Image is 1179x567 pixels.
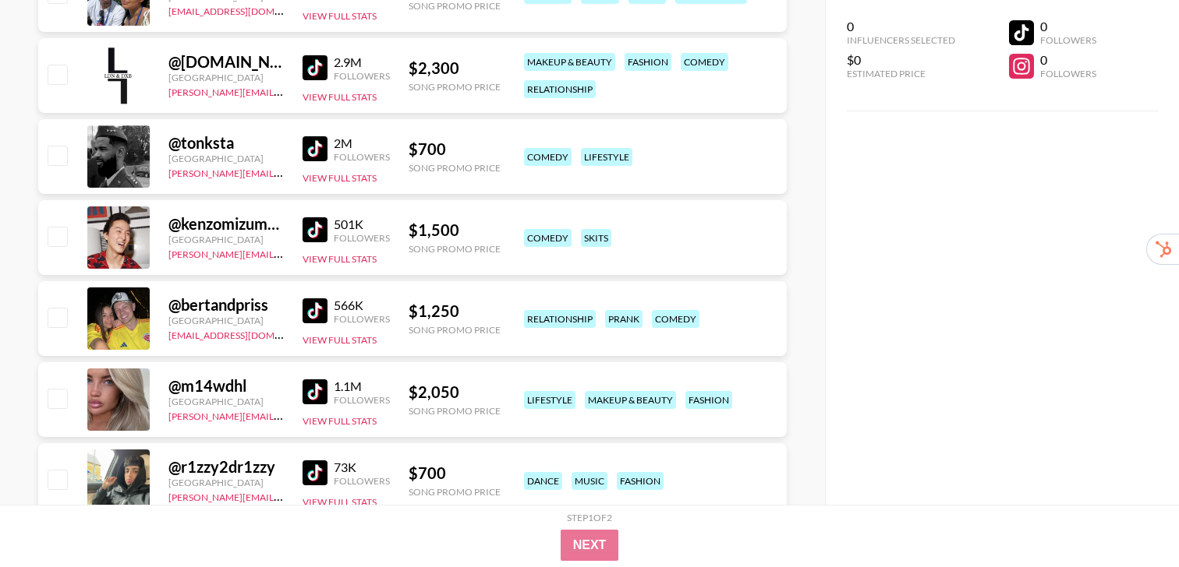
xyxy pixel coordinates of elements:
[168,214,284,234] div: @ kenzomizumoto
[847,34,955,46] div: Influencers Selected
[524,229,572,247] div: comedy
[334,379,390,394] div: 1.1M
[334,232,390,244] div: Followers
[334,217,390,232] div: 501K
[303,298,327,323] img: TikTok
[625,53,671,71] div: fashion
[524,391,575,409] div: lifestyle
[617,472,664,490] div: fashion
[409,81,501,93] div: Song Promo Price
[524,148,572,166] div: comedy
[334,313,390,325] div: Followers
[409,301,501,321] div: $ 1,250
[168,477,284,488] div: [GEOGRAPHIC_DATA]
[168,245,473,260] a: [PERSON_NAME][EMAIL_ADDRESS][PERSON_NAME][DOMAIN_NAME]
[168,315,284,326] div: [GEOGRAPHIC_DATA]
[168,52,284,72] div: @ [DOMAIN_NAME]
[581,148,632,166] div: lifestyle
[303,136,327,161] img: TikTok
[168,164,399,179] a: [PERSON_NAME][EMAIL_ADDRESS][DOMAIN_NAME]
[685,391,732,409] div: fashion
[168,83,399,98] a: [PERSON_NAME][EMAIL_ADDRESS][DOMAIN_NAME]
[168,295,284,315] div: @ bertandpriss
[168,133,284,153] div: @ tonksta
[168,153,284,164] div: [GEOGRAPHIC_DATA]
[168,407,399,422] a: [PERSON_NAME][EMAIL_ADDRESS][DOMAIN_NAME]
[303,334,377,346] button: View Full Stats
[524,472,562,490] div: dance
[409,162,501,174] div: Song Promo Price
[409,220,501,240] div: $ 1,500
[409,139,501,159] div: $ 700
[585,391,676,409] div: makeup & beauty
[1101,489,1160,548] iframe: Drift Widget Chat Controller
[409,486,501,498] div: Song Promo Price
[524,80,596,98] div: relationship
[1040,19,1096,34] div: 0
[303,91,377,103] button: View Full Stats
[168,326,325,341] a: [EMAIL_ADDRESS][DOMAIN_NAME]
[168,488,399,503] a: [PERSON_NAME][EMAIL_ADDRESS][DOMAIN_NAME]
[605,310,643,328] div: prank
[303,415,377,427] button: View Full Stats
[409,324,501,336] div: Song Promo Price
[1040,34,1096,46] div: Followers
[303,379,327,404] img: TikTok
[168,396,284,407] div: [GEOGRAPHIC_DATA]
[847,68,955,79] div: Estimated Price
[303,496,377,508] button: View Full Stats
[409,382,501,402] div: $ 2,050
[524,53,615,71] div: makeup & beauty
[572,472,607,490] div: music
[168,234,284,245] div: [GEOGRAPHIC_DATA]
[303,460,327,485] img: TikTok
[303,217,327,242] img: TikTok
[303,172,377,184] button: View Full Stats
[847,52,955,68] div: $0
[168,457,284,477] div: @ r1zzy2dr1zzy
[567,512,612,523] div: Step 1 of 2
[334,475,390,487] div: Followers
[334,136,390,151] div: 2M
[334,70,390,82] div: Followers
[409,405,501,417] div: Song Promo Price
[409,463,501,483] div: $ 700
[847,19,955,34] div: 0
[303,55,327,80] img: TikTok
[1040,68,1096,79] div: Followers
[409,58,501,78] div: $ 2,300
[334,394,390,406] div: Followers
[334,298,390,313] div: 566K
[168,2,325,17] a: [EMAIL_ADDRESS][DOMAIN_NAME]
[303,253,377,265] button: View Full Stats
[168,72,284,83] div: [GEOGRAPHIC_DATA]
[303,10,377,22] button: View Full Stats
[334,55,390,70] div: 2.9M
[334,151,390,163] div: Followers
[681,53,728,71] div: comedy
[561,530,619,561] button: Next
[581,229,611,247] div: skits
[1040,52,1096,68] div: 0
[334,460,390,475] div: 73K
[168,376,284,396] div: @ m14wdhl
[652,310,699,328] div: comedy
[409,243,501,255] div: Song Promo Price
[524,310,596,328] div: relationship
